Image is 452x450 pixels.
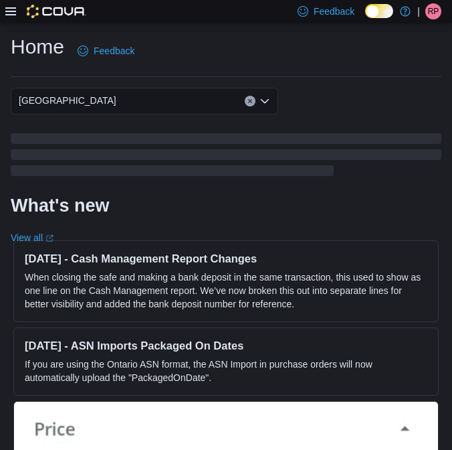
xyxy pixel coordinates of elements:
[365,4,393,18] input: Dark Mode
[25,271,427,311] p: When closing the safe and making a bank deposit in the same transaction, this used to show as one...
[314,5,354,18] span: Feedback
[27,5,86,18] img: Cova
[425,3,441,19] div: rebecka peer
[72,37,140,64] a: Feedback
[11,195,109,216] h2: What's new
[19,92,116,108] span: [GEOGRAPHIC_DATA]
[25,252,427,265] h3: [DATE] - Cash Management Report Changes
[365,18,366,19] span: Dark Mode
[11,136,441,179] span: Loading
[11,232,53,243] a: View allExternal link
[428,3,439,19] span: rp
[45,234,53,242] svg: External link
[11,33,64,60] h1: Home
[417,3,420,19] p: |
[25,339,427,352] h3: [DATE] - ASN Imports Packaged On Dates
[259,96,270,106] button: Open list of options
[94,44,134,58] span: Feedback
[25,358,427,384] p: If you are using the Ontario ASN format, the ASN Import in purchase orders will now automatically...
[245,96,255,106] button: Clear input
